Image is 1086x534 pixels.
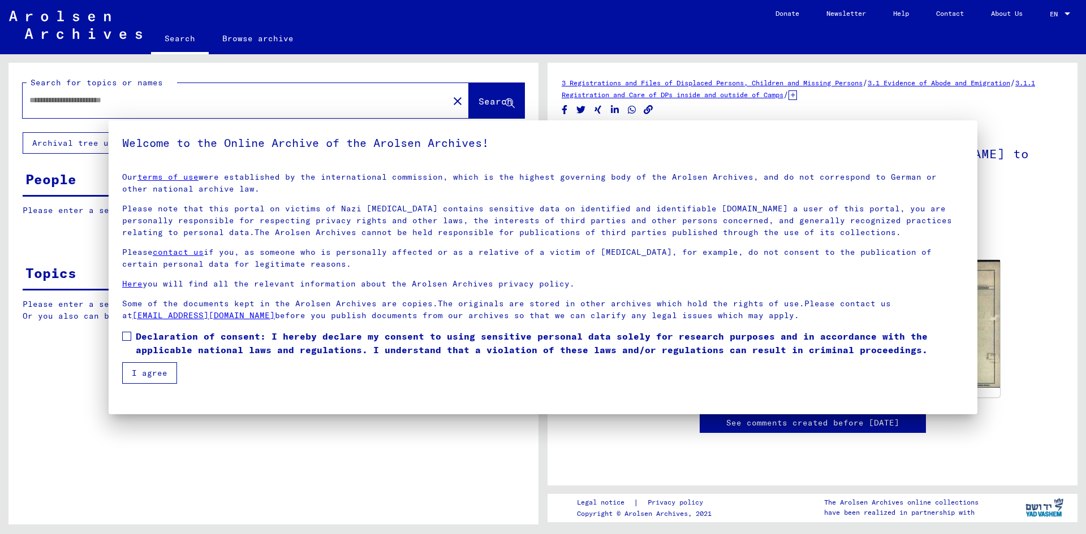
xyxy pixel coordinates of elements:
[122,246,964,270] p: Please if you, as someone who is personally affected or as a relative of a victim of [MEDICAL_DAT...
[122,278,964,290] p: you will find all the relevant information about the Arolsen Archives privacy policy.
[122,279,143,289] a: Here
[132,310,275,320] a: [EMAIL_ADDRESS][DOMAIN_NAME]
[122,362,177,384] button: I agree
[137,172,199,182] a: terms of use
[122,134,964,152] h5: Welcome to the Online Archive of the Arolsen Archives!
[122,203,964,238] p: Please note that this portal on victims of Nazi [MEDICAL_DATA] contains sensitive data on identif...
[153,247,204,257] a: contact us
[122,298,964,322] p: Some of the documents kept in the Arolsen Archives are copies.The originals are stored in other a...
[122,171,964,195] p: Our were established by the international commission, which is the highest governing body of the ...
[136,329,964,357] span: Declaration of consent: I hereby declare my consent to using sensitive personal data solely for r...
